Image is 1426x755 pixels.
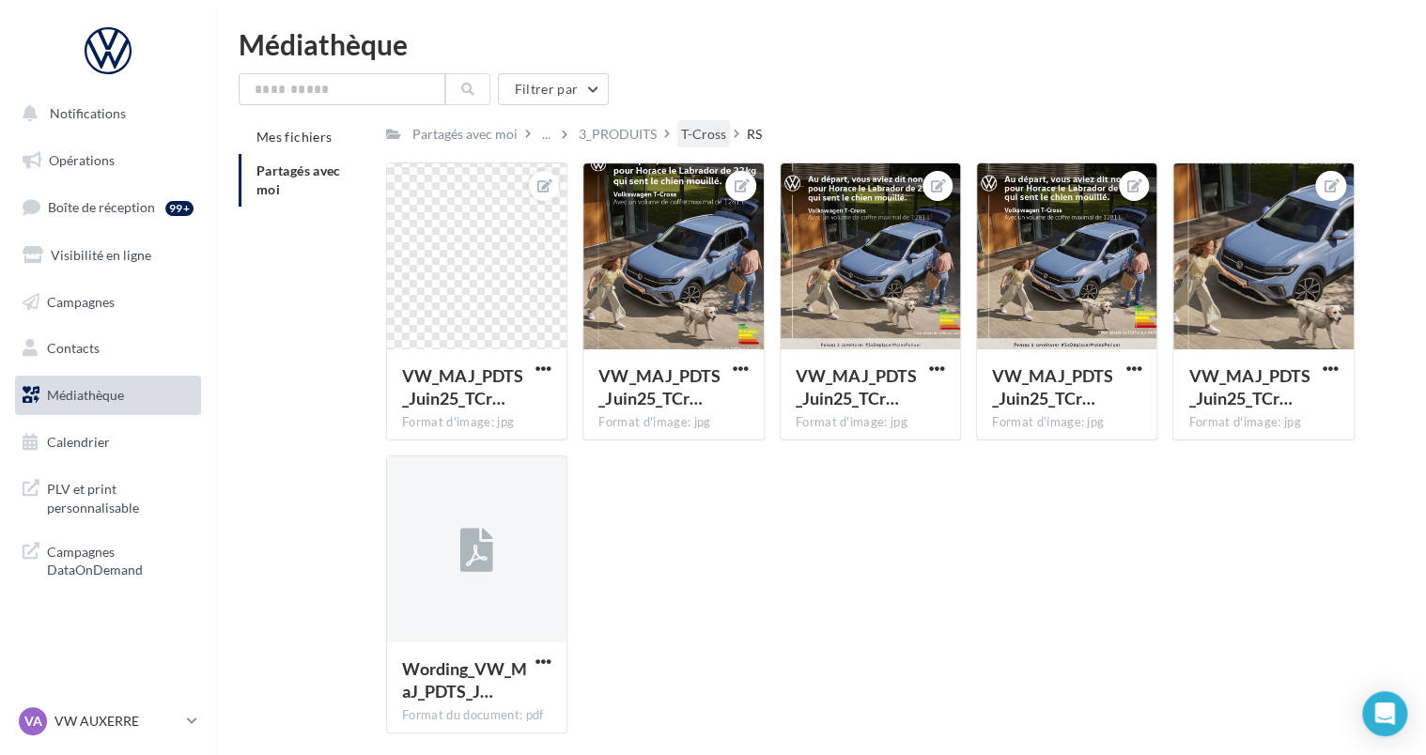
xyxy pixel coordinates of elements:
a: Opérations [11,141,205,180]
span: Médiathèque [47,387,124,403]
span: Boîte de réception [48,199,155,215]
a: Calendrier [11,423,205,462]
p: VW AUXERRE [54,712,179,731]
span: PLV et print personnalisable [47,476,194,516]
span: Partagés avec moi [256,162,341,197]
span: Visibilité en ligne [51,247,151,263]
div: ... [538,121,554,147]
span: Contacts [47,340,100,356]
a: Contacts [11,329,205,368]
div: 99+ [165,201,194,216]
span: VW_MAJ_PDTS_Juin25_TCross_RS-GMB [402,365,523,408]
span: Wording_VW_MaJ_PDTS_Juin25_TCross.key [402,658,527,701]
button: Notifications [11,94,197,133]
div: Open Intercom Messenger [1362,691,1407,736]
a: Campagnes [11,283,205,322]
a: Visibilité en ligne [11,236,205,275]
div: Format d'image: jpg [1188,414,1338,431]
span: Campagnes [47,293,115,309]
span: VW_MAJ_PDTS_Juin25_TCross_RS-CARRE [796,365,917,408]
a: Médiathèque [11,376,205,415]
span: VA [24,712,42,731]
div: Format d'image: jpg [598,414,748,431]
span: VW_MAJ_PDTS_Juin25_TCross_RS-STORY [1188,365,1310,408]
span: Calendrier [47,434,110,450]
a: Campagnes DataOnDemand [11,532,205,587]
div: Médiathèque [239,30,1403,58]
span: Notifications [50,105,126,121]
span: Mes fichiers [256,129,332,145]
a: VA VW AUXERRE [15,703,201,739]
div: T-Cross [681,125,726,144]
span: VW_MAJ_PDTS_Juin25_TCross_RS-GMB_720x720px [992,365,1113,408]
a: PLV et print personnalisable [11,469,205,524]
div: Format du document: pdf [402,707,551,724]
button: Filtrer par [498,73,609,105]
div: Format d'image: jpg [402,414,551,431]
div: RS [747,125,762,144]
div: 3_PRODUITS [579,125,657,144]
span: VW_MAJ_PDTS_Juin25_TCross_RS-INSTA [598,365,720,408]
a: Boîte de réception99+ [11,187,205,227]
span: Opérations [49,152,115,168]
div: Format d'image: jpg [796,414,945,431]
div: Format d'image: jpg [992,414,1141,431]
span: Campagnes DataOnDemand [47,539,194,579]
div: Partagés avec moi [412,125,518,144]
